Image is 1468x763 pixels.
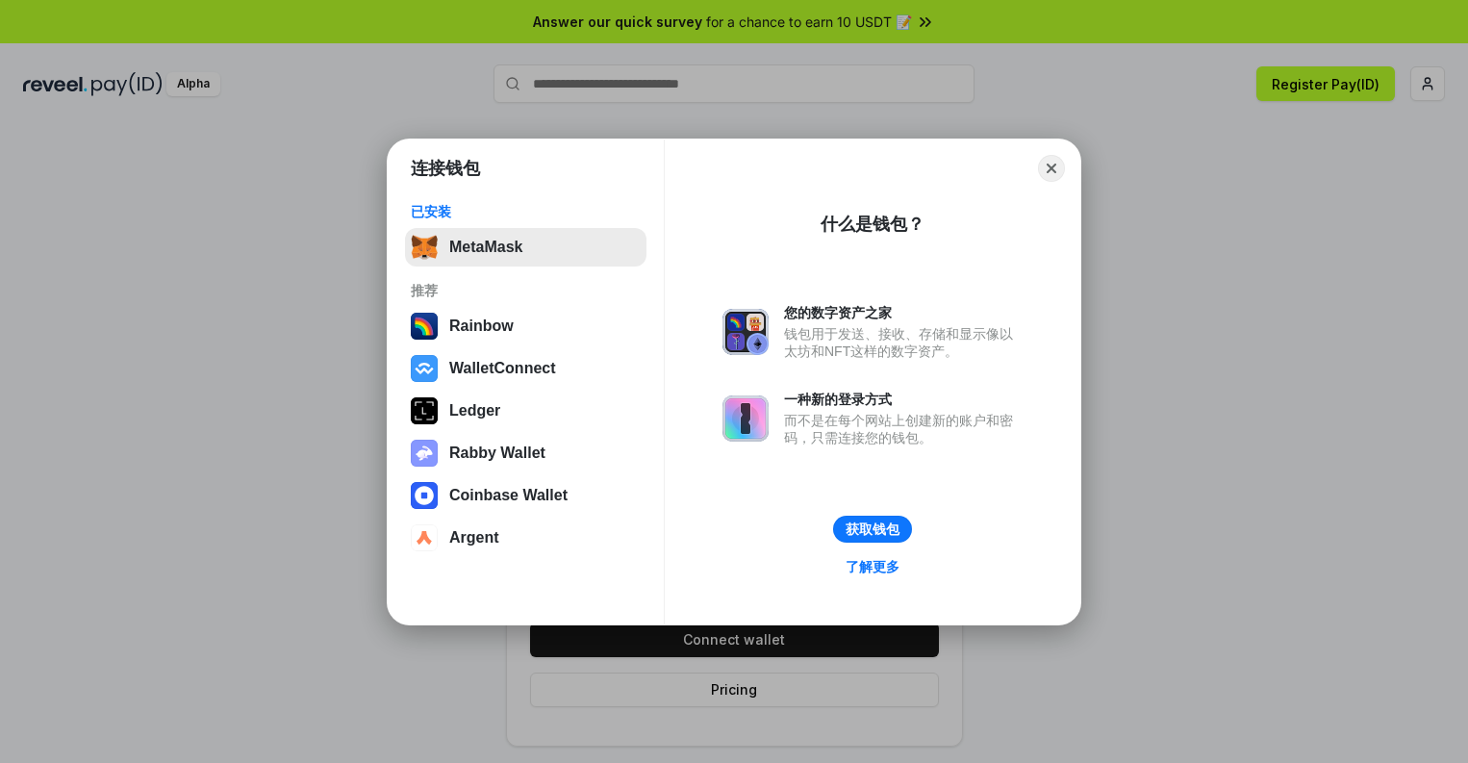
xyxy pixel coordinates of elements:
button: Ledger [405,392,646,430]
div: Argent [449,529,499,547]
h1: 连接钱包 [411,157,480,180]
button: Coinbase Wallet [405,476,646,515]
img: svg+xml,%3Csvg%20xmlns%3D%22http%3A%2F%2Fwww.w3.org%2F2000%2Fsvg%22%20fill%3D%22none%22%20viewBox... [411,440,438,467]
button: Argent [405,519,646,557]
img: svg+xml,%3Csvg%20xmlns%3D%22http%3A%2F%2Fwww.w3.org%2F2000%2Fsvg%22%20fill%3D%22none%22%20viewBox... [722,395,769,442]
button: Close [1038,155,1065,182]
img: svg+xml,%3Csvg%20width%3D%2228%22%20height%3D%2228%22%20viewBox%3D%220%200%2028%2028%22%20fill%3D... [411,524,438,551]
div: 而不是在每个网站上创建新的账户和密码，只需连接您的钱包。 [784,412,1023,446]
img: svg+xml,%3Csvg%20width%3D%2228%22%20height%3D%2228%22%20viewBox%3D%220%200%2028%2028%22%20fill%3D... [411,355,438,382]
div: WalletConnect [449,360,556,377]
button: Rainbow [405,307,646,345]
img: svg+xml,%3Csvg%20xmlns%3D%22http%3A%2F%2Fwww.w3.org%2F2000%2Fsvg%22%20width%3D%2228%22%20height%3... [411,397,438,424]
div: Coinbase Wallet [449,487,568,504]
div: 了解更多 [846,558,899,575]
button: WalletConnect [405,349,646,388]
div: 获取钱包 [846,521,899,538]
div: 您的数字资产之家 [784,304,1023,321]
div: Rainbow [449,318,514,335]
button: 获取钱包 [833,516,912,543]
a: 了解更多 [834,554,911,579]
img: svg+xml,%3Csvg%20fill%3D%22none%22%20height%3D%2233%22%20viewBox%3D%220%200%2035%2033%22%20width%... [411,234,438,261]
div: 推荐 [411,282,641,299]
button: Rabby Wallet [405,434,646,472]
div: 已安装 [411,203,641,220]
img: svg+xml,%3Csvg%20width%3D%22120%22%20height%3D%22120%22%20viewBox%3D%220%200%20120%20120%22%20fil... [411,313,438,340]
div: Ledger [449,402,500,420]
img: svg+xml,%3Csvg%20width%3D%2228%22%20height%3D%2228%22%20viewBox%3D%220%200%2028%2028%22%20fill%3D... [411,482,438,509]
div: Rabby Wallet [449,445,545,462]
div: 什么是钱包？ [821,213,924,236]
div: 钱包用于发送、接收、存储和显示像以太坊和NFT这样的数字资产。 [784,325,1023,360]
div: MetaMask [449,239,522,256]
img: svg+xml,%3Csvg%20xmlns%3D%22http%3A%2F%2Fwww.w3.org%2F2000%2Fsvg%22%20fill%3D%22none%22%20viewBox... [722,309,769,355]
button: MetaMask [405,228,646,267]
div: 一种新的登录方式 [784,391,1023,408]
